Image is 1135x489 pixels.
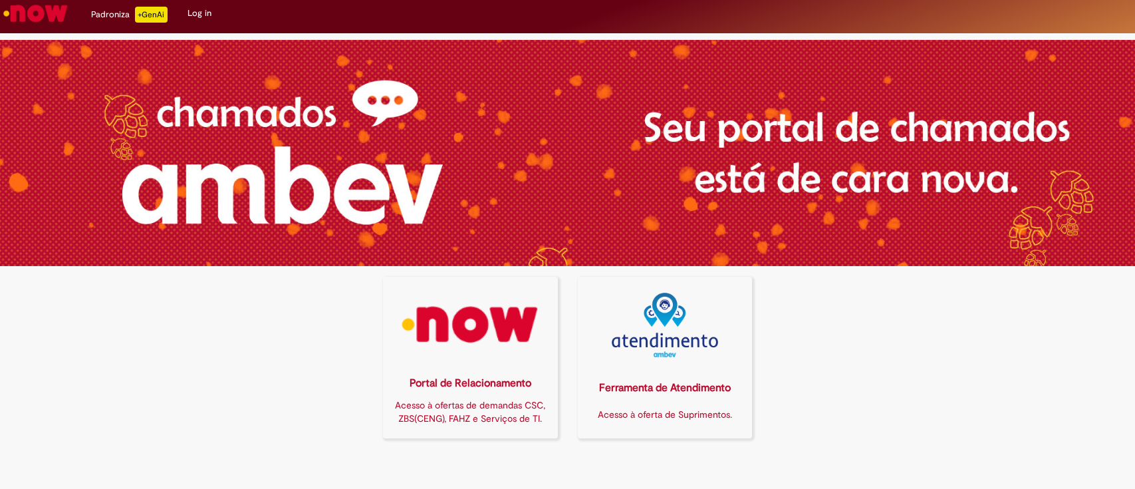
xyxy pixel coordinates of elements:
[135,7,168,23] p: +GenAi
[391,399,550,425] div: Acesso à ofertas de demandas CSC, ZBS(CENG), FAHZ e Serviços de TI.
[586,381,745,396] div: Ferramenta de Atendimento
[578,277,753,438] a: Ferramenta de Atendimento Acesso à oferta de Suprimentos.
[91,7,168,23] div: Padroniza
[612,293,718,357] img: logo_atentdimento.png
[392,293,549,357] img: logo_now.png
[391,376,550,391] div: Portal de Relacionamento
[586,408,745,421] div: Acesso à oferta de Suprimentos.
[383,277,558,438] a: Portal de Relacionamento Acesso à ofertas de demandas CSC, ZBS(CENG), FAHZ e Serviços de TI.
